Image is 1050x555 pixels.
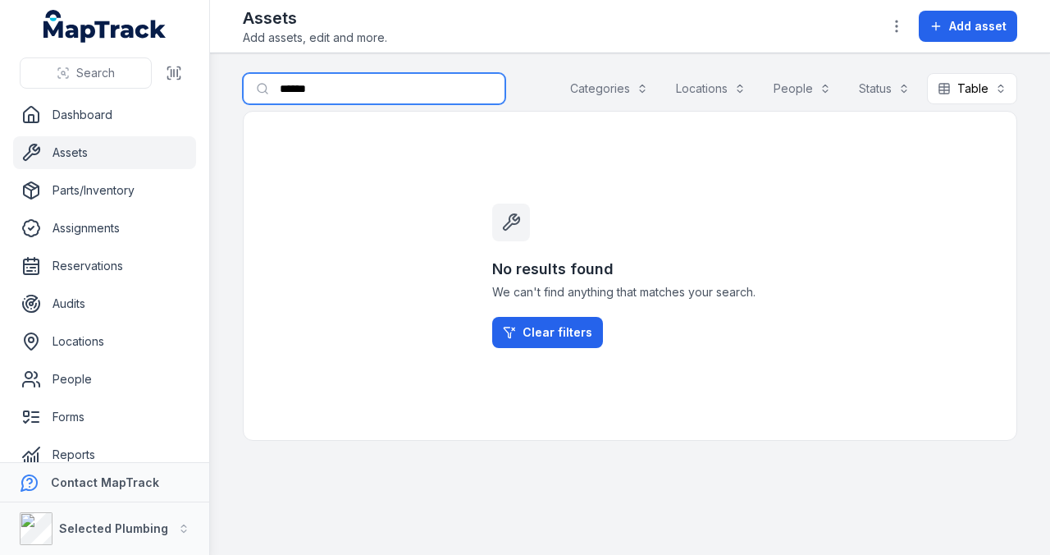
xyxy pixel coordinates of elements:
[949,18,1007,34] span: Add asset
[492,317,603,348] a: Clear filters
[13,438,196,471] a: Reports
[43,10,167,43] a: MapTrack
[59,521,168,535] strong: Selected Plumbing
[13,136,196,169] a: Assets
[13,401,196,433] a: Forms
[243,30,387,46] span: Add assets, edit and more.
[919,11,1017,42] button: Add asset
[492,284,768,300] span: We can't find anything that matches your search.
[20,57,152,89] button: Search
[13,287,196,320] a: Audits
[13,363,196,396] a: People
[51,475,159,489] strong: Contact MapTrack
[13,99,196,131] a: Dashboard
[13,325,196,358] a: Locations
[927,73,1017,104] button: Table
[848,73,920,104] button: Status
[763,73,842,104] button: People
[76,65,115,81] span: Search
[13,250,196,282] a: Reservations
[243,7,387,30] h2: Assets
[13,212,196,245] a: Assignments
[492,258,768,281] h3: No results found
[13,174,196,207] a: Parts/Inventory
